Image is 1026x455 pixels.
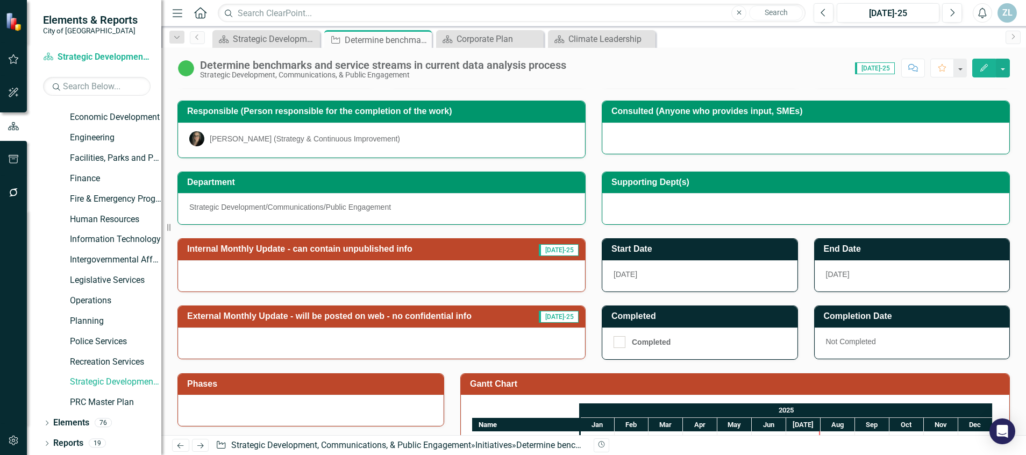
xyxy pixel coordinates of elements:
[70,152,161,165] a: Facilities, Parks and Properties
[43,77,151,96] input: Search Below...
[95,418,112,428] div: 76
[187,177,580,187] h3: Department
[539,244,579,256] span: [DATE]-25
[43,13,138,26] span: Elements & Reports
[611,106,1004,116] h3: Consulted (Anyone who provides input, SMEs)
[439,32,541,46] a: Corporate Plan
[855,62,895,74] span: [DATE]-25
[683,418,717,432] div: Apr
[826,270,850,279] span: [DATE]
[786,418,821,432] div: Jul
[837,3,939,23] button: [DATE]-25
[472,431,579,445] div: Task: Strategic Development, Communications, & Public Engagement Start date: 2025-01-01 End date:...
[997,3,1017,23] button: ZL
[855,418,889,432] div: Sep
[177,60,195,77] img: In Progress
[70,193,161,205] a: Fire & Emergency Program
[231,440,471,450] a: Strategic Development, Communications, & Public Engagement
[89,439,106,448] div: 19
[70,295,161,307] a: Operations
[470,379,1004,389] h3: Gantt Chart
[43,51,151,63] a: Strategic Development, Communications, & Public Engagement
[475,440,512,450] a: Initiatives
[581,403,993,417] div: 2025
[189,131,204,146] img: Natalie Kovach
[70,336,161,348] a: Police Services
[187,106,580,116] h3: Responsible (Person responsible for the completion of the work)
[889,418,924,432] div: Oct
[70,396,161,409] a: PRC Master Plan
[615,418,649,432] div: Feb
[70,111,161,124] a: Economic Development
[187,244,519,254] h3: Internal Monthly Update - can contain unpublished info
[924,418,958,432] div: Nov
[824,244,1004,254] h3: End Date
[472,418,579,431] div: Name
[345,33,429,47] div: Determine benchmarks and service streams in current data analysis process
[187,379,438,389] h3: Phases
[457,32,541,46] div: Corporate Plan
[70,315,161,328] a: Planning
[611,244,792,254] h3: Start Date
[821,418,855,432] div: Aug
[216,439,586,452] div: » »
[70,233,161,246] a: Information Technology
[824,311,1004,321] h3: Completion Date
[53,417,89,429] a: Elements
[200,71,566,79] div: Strategic Development, Communications, & Public Engagement
[482,431,576,445] div: Strategic Development, Communications, & Public Engagement
[70,356,161,368] a: Recreation Services
[516,440,804,450] div: Determine benchmarks and service streams in current data analysis process
[749,5,803,20] button: Search
[752,418,786,432] div: Jun
[611,177,1004,187] h3: Supporting Dept(s)
[70,173,161,185] a: Finance
[70,376,161,388] a: Strategic Development, Communications, & Public Engagement
[70,132,161,144] a: Engineering
[551,32,653,46] a: Climate Leadership
[215,32,317,46] a: Strategic Development, Communications, & Public Engagement
[43,26,138,35] small: City of [GEOGRAPHIC_DATA]
[70,214,161,226] a: Human Resources
[70,274,161,287] a: Legislative Services
[614,270,637,279] span: [DATE]
[53,437,83,450] a: Reports
[210,133,400,144] div: [PERSON_NAME] (Strategy & Continuous Improvement)
[189,203,391,211] span: Strategic Development/Communications/Public Engagement
[840,7,936,20] div: [DATE]-25
[539,311,579,323] span: [DATE]-25
[233,32,317,46] div: Strategic Development, Communications, & Public Engagement
[581,418,615,432] div: Jan
[717,418,752,432] div: May
[649,418,683,432] div: Mar
[815,328,1010,359] div: Not Completed
[765,8,788,17] span: Search
[5,12,24,31] img: ClearPoint Strategy
[958,418,993,432] div: Dec
[472,431,579,445] div: Strategic Development, Communications, & Public Engagement
[568,32,653,46] div: Climate Leadership
[187,311,530,321] h3: External Monthly Update - will be posted on web - no confidential info
[611,311,792,321] h3: Completed
[218,4,806,23] input: Search ClearPoint...
[70,254,161,266] a: Intergovernmental Affairs
[989,418,1015,444] div: Open Intercom Messenger
[200,59,566,71] div: Determine benchmarks and service streams in current data analysis process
